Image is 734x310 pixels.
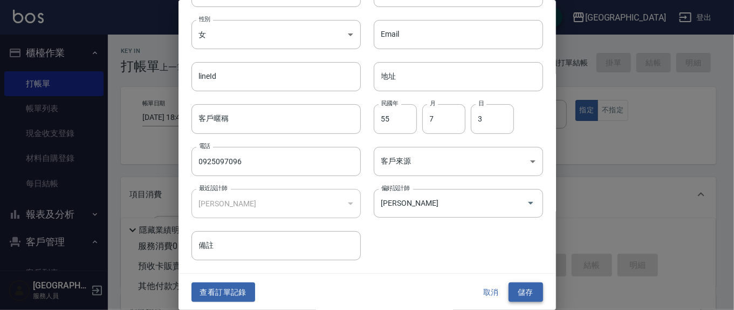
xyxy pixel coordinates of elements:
[191,282,255,302] button: 查看訂單記錄
[199,15,210,23] label: 性別
[509,282,543,302] button: 儲存
[381,99,398,107] label: 民國年
[199,142,210,150] label: 電話
[191,20,361,49] div: 女
[191,189,361,218] div: [PERSON_NAME]
[478,99,484,107] label: 日
[474,282,509,302] button: 取消
[522,194,539,212] button: Open
[430,99,435,107] label: 月
[381,184,409,192] label: 偏好設計師
[199,184,227,192] label: 最近設計師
